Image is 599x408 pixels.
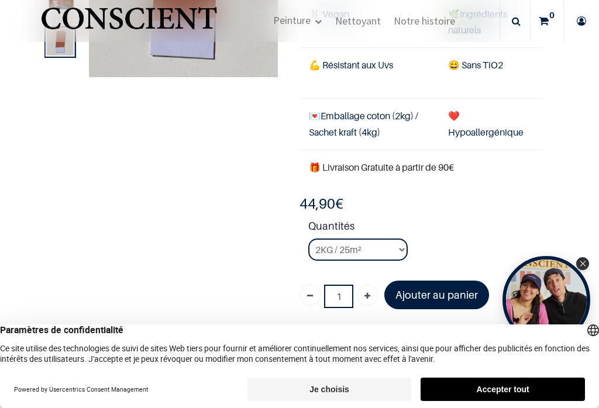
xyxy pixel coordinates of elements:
[439,47,543,98] td: ans TiO2
[357,285,378,306] a: Ajouter
[308,218,543,238] strong: Quantités
[502,256,590,344] div: Tolstoy bubble widget
[546,9,557,21] sup: 0
[309,110,321,122] span: 💌
[395,289,478,301] font: Ajouter au panier
[39,1,219,42] a: Logo of Conscient
[439,99,543,150] td: ❤️Hypoallergénique
[299,285,321,306] a: Supprimer
[299,99,439,150] td: Emballage coton (2kg) / Sachet kraft (4kg)
[10,10,45,45] button: Open chat widget
[273,13,311,27] span: Peinture
[531,1,563,42] a: 0
[502,256,590,344] div: Open Tolstoy
[335,14,381,27] span: Nettoyant
[394,14,455,27] span: Notre histoire
[384,281,489,309] a: Ajouter au panier
[502,256,590,344] div: Open Tolstoy widget
[309,59,393,71] span: 💪 Résistant aux Uvs
[299,195,343,212] b: €
[448,59,467,71] span: 😄 S
[576,257,589,270] div: Close Tolstoy widget
[39,1,219,47] img: Conscient
[299,195,335,212] span: 44,90
[309,161,454,173] font: 🎁 Livraison Gratuite à partir de 90€
[39,1,219,47] span: Logo of Conscient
